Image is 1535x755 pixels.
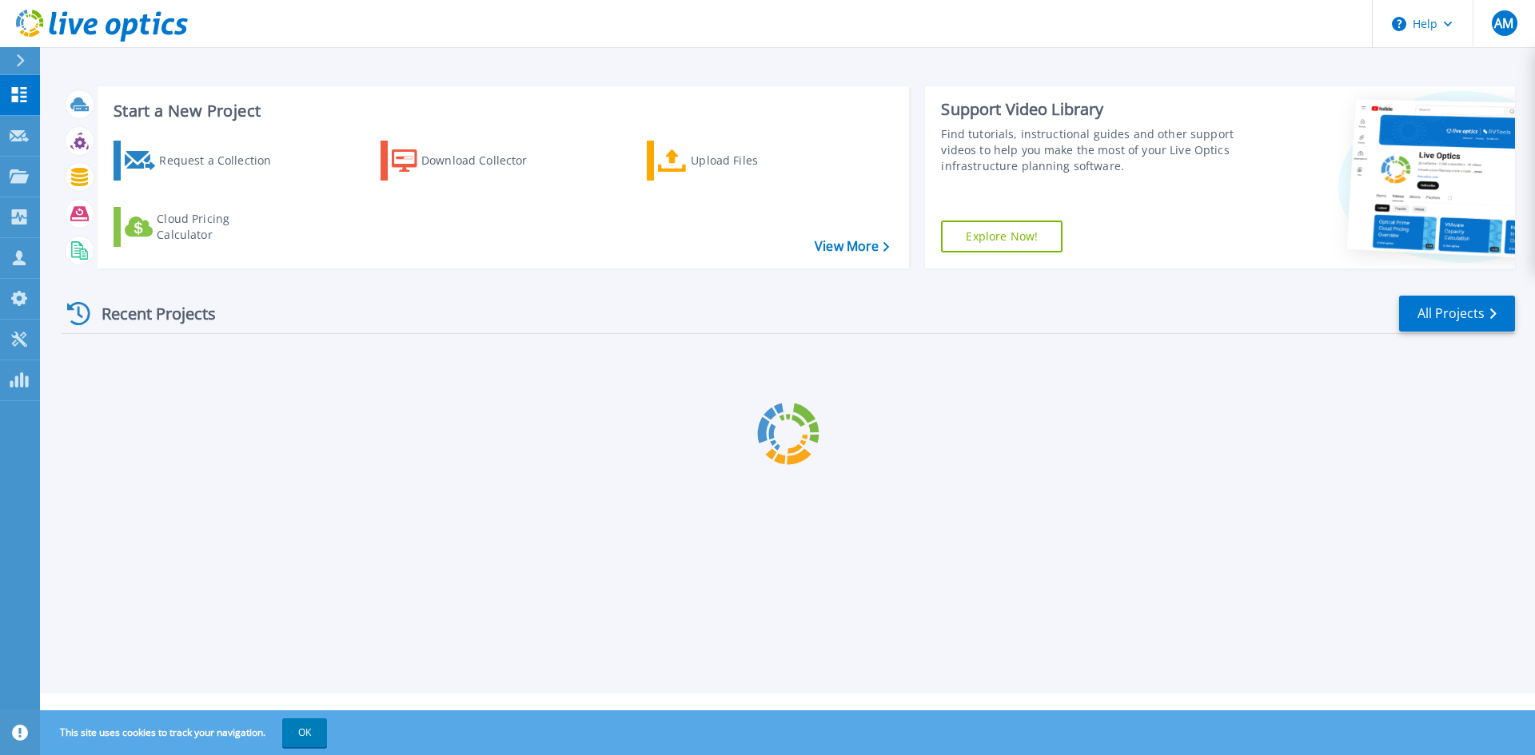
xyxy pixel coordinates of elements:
div: Cloud Pricing Calculator [157,211,285,243]
div: Find tutorials, instructional guides and other support videos to help you make the most of your L... [941,126,1242,174]
button: OK [282,718,327,747]
a: Request a Collection [114,141,292,181]
a: All Projects [1399,296,1515,332]
div: Request a Collection [159,145,287,177]
div: Support Video Library [941,99,1242,120]
a: Explore Now! [941,221,1063,252]
div: Upload Files [691,145,819,177]
a: View More [815,239,889,254]
a: Cloud Pricing Calculator [114,207,292,247]
span: This site uses cookies to track your navigation. [44,718,327,747]
a: Download Collector [381,141,559,181]
div: Recent Projects [62,294,237,333]
h3: Start a New Project [114,102,889,120]
span: AM [1494,17,1513,30]
a: Upload Files [647,141,825,181]
div: Download Collector [421,145,549,177]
